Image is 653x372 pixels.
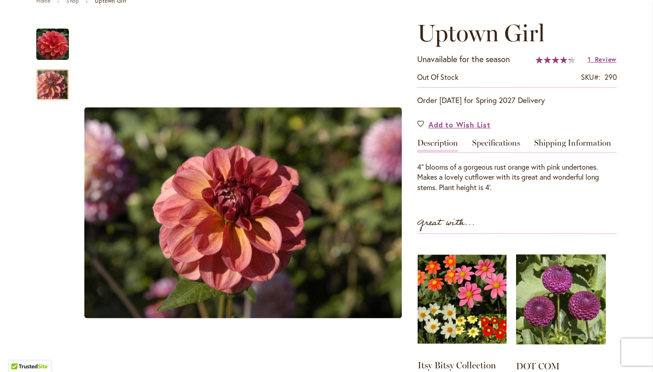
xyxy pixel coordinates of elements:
a: Itsy Bitsy Collection [418,360,496,371]
a: Add to Wish List [417,119,491,130]
span: Review [595,55,617,64]
img: DOT COM [516,243,606,356]
div: Availability [417,72,458,83]
div: 87% [536,56,575,64]
strong: SKU [581,72,600,82]
div: 290 [604,72,617,83]
a: Specifications [472,139,520,152]
div: Detailed Product Info [417,139,617,193]
a: DOT COM [516,361,560,372]
span: 1 [588,55,591,64]
img: Uptown Girl [36,28,69,61]
a: Shipping Information [534,139,611,152]
img: Itsy Bitsy Collection [418,244,507,355]
span: Uptown Girl [417,19,545,47]
strong: Great with... [417,215,475,230]
div: Uptown Girl [36,20,78,60]
img: Uptown Girl [84,108,402,318]
div: Uptown Girl [36,60,69,100]
a: Description [417,139,458,152]
span: Out of stock [417,72,458,82]
a: 1 Review [588,55,617,64]
div: 4" blooms of a gorgeous rust orange with pink undertones. Makes a lovely cutflower with its great... [417,162,617,193]
iframe: Launch Accessibility Center [7,340,32,365]
span: Add to Wish List [429,119,491,130]
p: Unavailable for the season [417,54,510,65]
p: Order [DATE] for Spring 2027 Delivery [417,95,617,106]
